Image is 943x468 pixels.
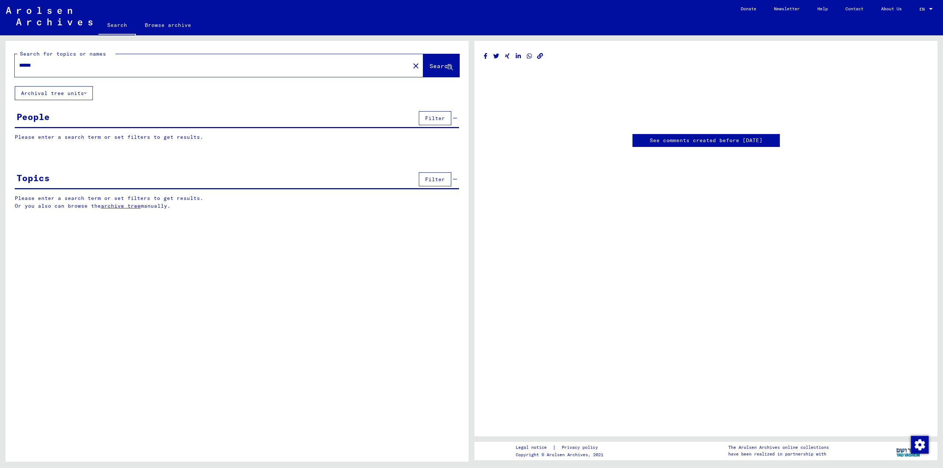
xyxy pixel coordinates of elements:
[425,176,445,183] span: Filter
[6,7,92,25] img: Arolsen_neg.svg
[919,7,928,12] span: EN
[728,451,829,457] p: have been realized in partnership with
[556,444,607,451] a: Privacy policy
[482,52,490,61] button: Share on Facebook
[15,133,459,141] p: Please enter a search term or set filters to get results.
[516,444,607,451] div: |
[98,16,136,35] a: Search
[650,137,763,144] a: See comments created before [DATE]
[409,58,423,73] button: Clear
[136,16,200,34] a: Browse archive
[411,61,420,70] mat-icon: close
[101,203,141,209] a: archive tree
[536,52,544,61] button: Copy link
[728,444,829,451] p: The Arolsen Archives online collections
[17,171,50,184] div: Topics
[492,52,500,61] button: Share on Twitter
[911,436,929,454] img: Change consent
[423,54,459,77] button: Search
[15,86,93,100] button: Archival tree units
[526,52,533,61] button: Share on WhatsApp
[895,441,922,460] img: yv_logo.png
[504,52,511,61] button: Share on Xing
[516,444,553,451] a: Legal notice
[516,451,607,458] p: Copyright © Arolsen Archives, 2021
[15,194,459,210] p: Please enter a search term or set filters to get results. Or you also can browse the manually.
[419,111,451,125] button: Filter
[430,62,452,70] span: Search
[20,50,106,57] mat-label: Search for topics or names
[425,115,445,122] span: Filter
[419,172,451,186] button: Filter
[17,110,50,123] div: People
[515,52,522,61] button: Share on LinkedIn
